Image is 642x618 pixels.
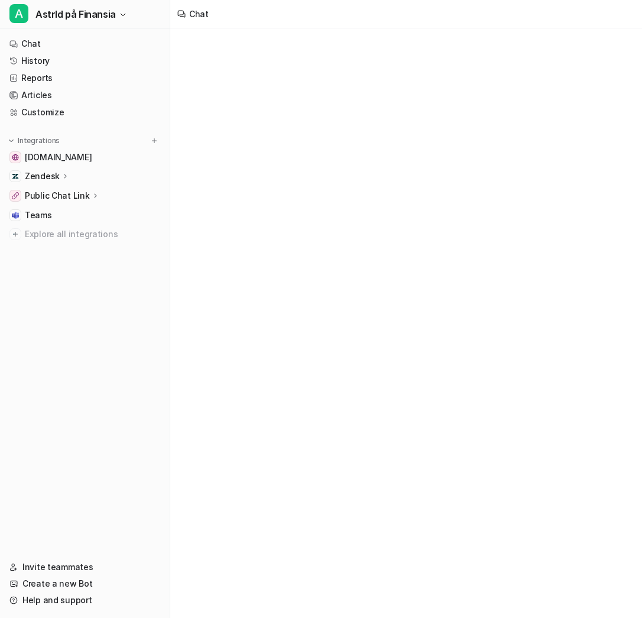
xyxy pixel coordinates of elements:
[150,137,158,145] img: menu_add.svg
[25,209,52,221] span: Teams
[5,104,165,121] a: Customize
[5,226,165,242] a: Explore all integrations
[5,207,165,224] a: TeamsTeams
[12,154,19,161] img: wiki.finansia.se
[5,575,165,592] a: Create a new Bot
[35,6,116,22] span: AstrId på Finansia
[5,35,165,52] a: Chat
[12,192,19,199] img: Public Chat Link
[12,212,19,219] img: Teams
[7,137,15,145] img: expand menu
[25,225,160,244] span: Explore all integrations
[12,173,19,180] img: Zendesk
[5,559,165,575] a: Invite teammates
[9,228,21,240] img: explore all integrations
[5,592,165,609] a: Help and support
[25,190,90,202] p: Public Chat Link
[5,87,165,103] a: Articles
[5,70,165,86] a: Reports
[25,151,92,163] span: [DOMAIN_NAME]
[9,4,28,23] span: A
[5,135,63,147] button: Integrations
[5,149,165,166] a: wiki.finansia.se[DOMAIN_NAME]
[5,53,165,69] a: History
[189,8,209,20] div: Chat
[18,136,60,145] p: Integrations
[25,170,60,182] p: Zendesk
